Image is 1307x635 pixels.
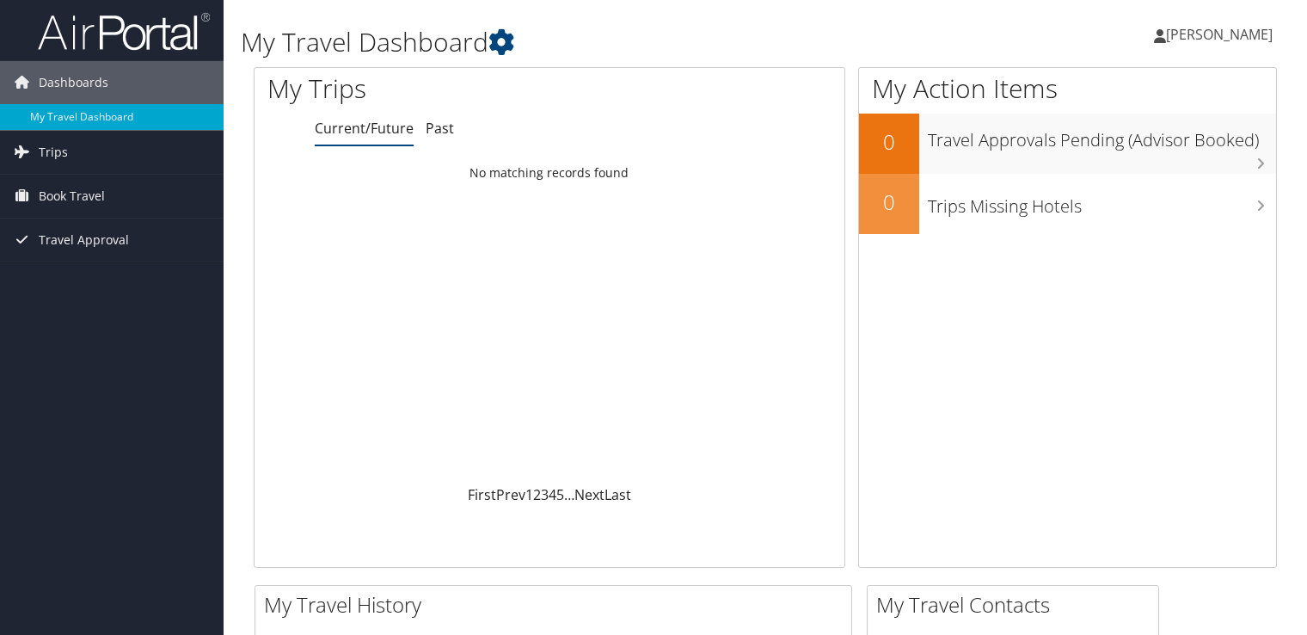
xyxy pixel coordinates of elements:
h1: My Trips [267,71,586,107]
img: airportal-logo.png [38,11,210,52]
a: First [468,485,496,504]
a: Current/Future [315,119,414,138]
h3: Trips Missing Hotels [928,186,1276,219]
span: Trips [39,131,68,174]
a: Past [426,119,454,138]
span: [PERSON_NAME] [1166,25,1273,44]
h2: 0 [859,127,919,157]
a: 3 [541,485,549,504]
span: Travel Approval [39,219,129,262]
a: Next [574,485,604,504]
span: Book Travel [39,175,105,218]
td: No matching records found [255,157,844,188]
h3: Travel Approvals Pending (Advisor Booked) [928,120,1276,152]
h2: My Travel History [264,590,851,620]
span: … [564,485,574,504]
a: Prev [496,485,525,504]
h2: 0 [859,188,919,217]
a: 0Trips Missing Hotels [859,174,1276,234]
h2: My Travel Contacts [876,590,1158,620]
span: Dashboards [39,61,108,104]
h1: My Travel Dashboard [241,24,940,60]
a: 4 [549,485,556,504]
a: 0Travel Approvals Pending (Advisor Booked) [859,114,1276,174]
a: Last [604,485,631,504]
a: [PERSON_NAME] [1154,9,1290,60]
a: 5 [556,485,564,504]
a: 2 [533,485,541,504]
h1: My Action Items [859,71,1276,107]
a: 1 [525,485,533,504]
